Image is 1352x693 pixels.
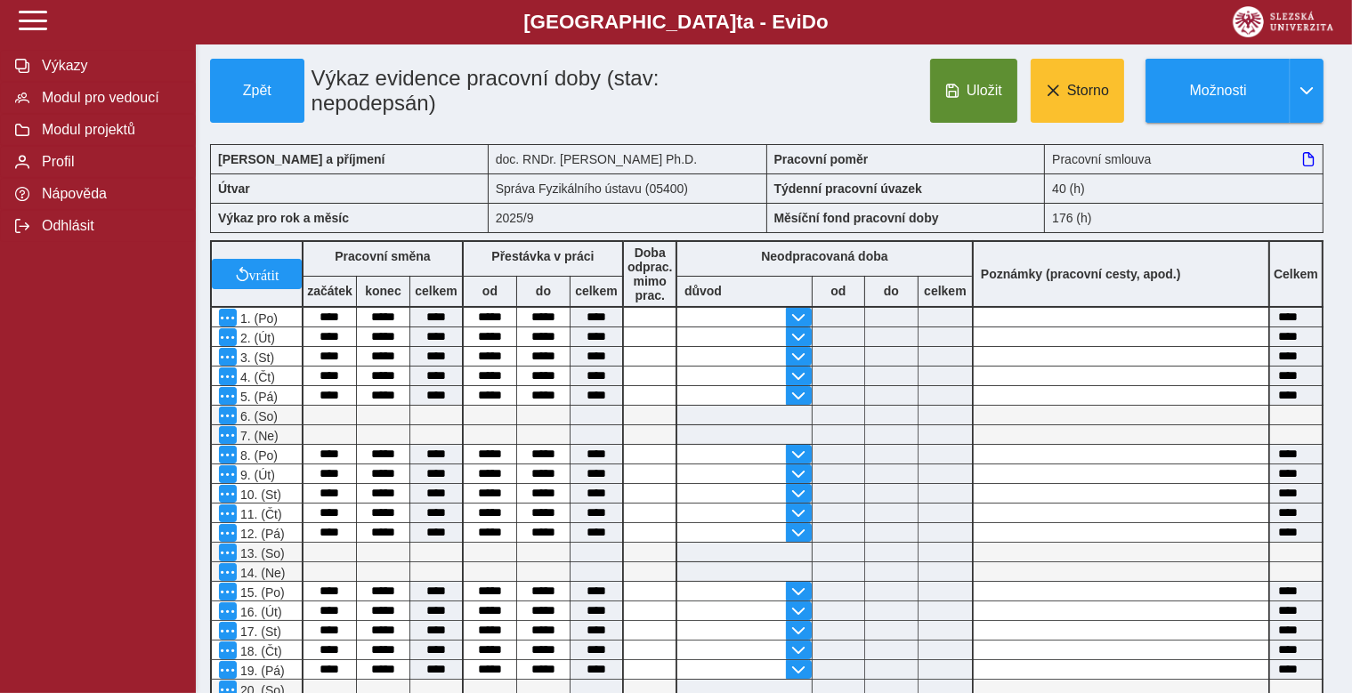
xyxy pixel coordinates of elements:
b: celkem [410,284,462,298]
span: Odhlásit [36,218,181,234]
button: Menu [219,446,237,463]
button: Menu [219,426,237,444]
span: 7. (Ne) [237,429,279,443]
b: Doba odprac. mimo prac. [627,246,673,302]
span: 10. (St) [237,488,281,502]
span: 2. (Út) [237,331,275,345]
button: Menu [219,504,237,522]
b: Týdenní pracovní úvazek [774,181,923,196]
img: logo_web_su.png [1233,6,1333,37]
button: Menu [219,602,237,620]
span: vrátit [249,267,279,281]
span: 14. (Ne) [237,566,286,580]
b: důvod [684,284,722,298]
span: 12. (Pá) [237,527,285,541]
b: Celkem [1274,267,1318,281]
span: 5. (Pá) [237,390,278,404]
button: Menu [219,348,237,366]
div: 2025/9 [489,203,767,233]
span: 11. (Čt) [237,507,282,521]
span: D [802,11,816,33]
span: 3. (St) [237,351,274,365]
span: Možnosti [1161,83,1275,99]
button: Menu [219,309,237,326]
span: 19. (Pá) [237,664,285,678]
button: Menu [219,583,237,600]
span: Výkazy [36,58,181,74]
button: Menu [219,661,237,679]
button: Uložit [930,59,1017,123]
b: Výkaz pro rok a měsíc [218,211,349,225]
div: 40 (h) [1045,173,1324,203]
b: Pracovní směna [335,249,430,263]
span: Storno [1067,83,1109,99]
b: Neodpracovaná doba [761,249,887,263]
div: doc. RNDr. [PERSON_NAME] Ph.D. [489,144,767,173]
span: 6. (So) [237,409,278,423]
button: Menu [219,622,237,640]
button: Menu [219,563,237,581]
button: Menu [219,465,237,483]
h1: Výkaz evidence pracovní doby (stav: nepodepsán) [304,59,680,123]
b: od [813,284,864,298]
button: Menu [219,387,237,405]
span: Zpět [218,83,296,99]
div: Správa Fyzikálního ústavu (05400) [489,173,767,203]
b: Pracovní poměr [774,152,869,166]
b: do [517,284,570,298]
button: Menu [219,641,237,659]
b: Útvar [218,181,250,196]
button: Menu [219,524,237,542]
span: 4. (Čt) [237,370,275,384]
button: Zpět [210,59,304,123]
span: Profil [36,154,181,170]
b: [PERSON_NAME] a příjmení [218,152,385,166]
span: 18. (Čt) [237,644,282,658]
button: Menu [219,367,237,385]
span: o [816,11,829,33]
span: Modul projektů [36,122,181,138]
button: Menu [219,485,237,503]
span: Nápověda [36,186,181,202]
span: 16. (Út) [237,605,282,619]
b: Poznámky (pracovní cesty, apod.) [974,267,1188,281]
b: do [865,284,918,298]
b: začátek [304,284,356,298]
span: Modul pro vedoucí [36,90,181,106]
span: 13. (So) [237,546,285,560]
button: Menu [219,407,237,424]
button: Storno [1031,59,1124,123]
span: 8. (Po) [237,448,278,463]
b: konec [357,284,409,298]
button: Možnosti [1146,59,1290,123]
span: Uložit [967,83,1002,99]
span: t [736,11,742,33]
button: Menu [219,544,237,561]
b: celkem [919,284,972,298]
button: Menu [219,328,237,346]
b: od [464,284,516,298]
span: 15. (Po) [237,585,285,600]
span: 9. (Út) [237,468,275,482]
b: Přestávka v práci [491,249,594,263]
span: 17. (St) [237,625,281,639]
div: 176 (h) [1045,203,1324,233]
button: vrátit [212,259,302,289]
b: [GEOGRAPHIC_DATA] a - Evi [53,11,1299,34]
span: 1. (Po) [237,311,278,326]
div: Pracovní smlouva [1045,144,1324,173]
b: Měsíční fond pracovní doby [774,211,939,225]
b: celkem [571,284,622,298]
